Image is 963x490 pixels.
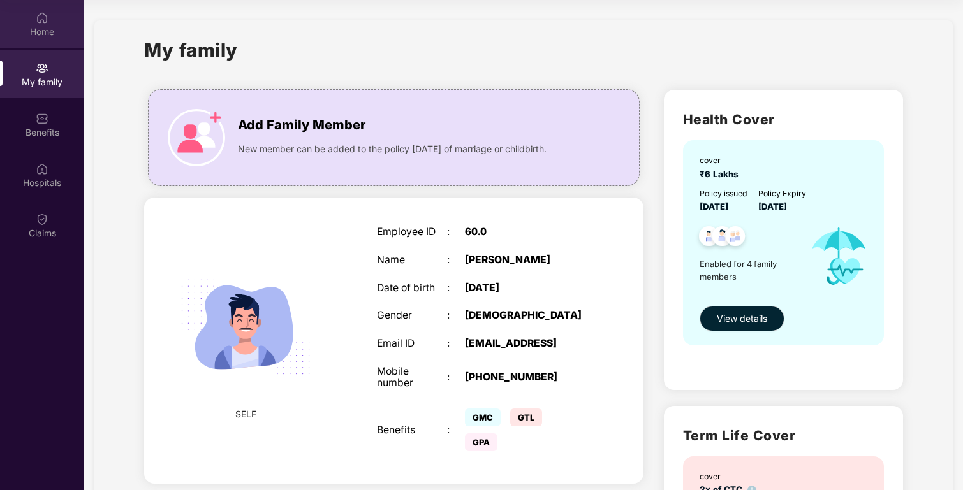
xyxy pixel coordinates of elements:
[235,407,256,421] span: SELF
[447,254,465,266] div: :
[36,112,48,125] img: svg+xml;base64,PHN2ZyBpZD0iQmVuZWZpdHMiIHhtbG5zPSJodHRwOi8vd3d3LnczLm9yZy8yMDAwL3N2ZyIgd2lkdGg9Ij...
[465,226,588,238] div: 60.0
[238,142,547,156] span: New member can be added to the policy [DATE] of marriage or childbirth.
[683,109,884,130] h2: Health Cover
[700,201,728,212] span: [DATE]
[465,254,588,266] div: [PERSON_NAME]
[465,338,588,350] div: [EMAIL_ADDRESS]
[700,169,744,179] span: ₹6 Lakhs
[700,470,757,482] div: cover
[377,226,447,238] div: Employee ID
[377,310,447,322] div: Gender
[36,162,48,175] img: svg+xml;base64,PHN2ZyBpZD0iSG9zcGl0YWxzIiB4bWxucz0iaHR0cDovL3d3dy53My5vcmcvMjAwMC9zdmciIHdpZHRoPS...
[36,213,48,226] img: svg+xml;base64,PHN2ZyBpZD0iQ2xhaW0iIHhtbG5zPSJodHRwOi8vd3d3LnczLm9yZy8yMDAwL3N2ZyIgd2lkdGg9IjIwIi...
[238,115,365,135] span: Add Family Member
[758,201,787,212] span: [DATE]
[683,425,884,446] h2: Term Life Cover
[717,312,767,326] span: View details
[799,213,879,299] img: icon
[465,408,501,426] span: GMC
[165,247,326,407] img: svg+xml;base64,PHN2ZyB4bWxucz0iaHR0cDovL3d3dy53My5vcmcvMjAwMC9zdmciIHdpZHRoPSIyMjQiIGhlaWdodD0iMT...
[36,62,48,75] img: svg+xml;base64,PHN2ZyB3aWR0aD0iMjAiIGhlaWdodD0iMjAiIHZpZXdCb3g9IjAgMCAyMCAyMCIgZmlsbD0ibm9uZSIgeG...
[447,310,465,322] div: :
[465,433,497,451] span: GPA
[377,254,447,266] div: Name
[707,222,738,254] img: svg+xml;base64,PHN2ZyB4bWxucz0iaHR0cDovL3d3dy53My5vcmcvMjAwMC9zdmciIHdpZHRoPSI0OC45NDMiIGhlaWdodD...
[447,338,465,350] div: :
[700,154,744,166] div: cover
[700,306,784,331] button: View details
[168,109,225,166] img: icon
[447,226,465,238] div: :
[465,310,588,322] div: [DEMOGRAPHIC_DATA]
[465,282,588,294] div: [DATE]
[465,371,588,384] div: [PHONE_NUMBER]
[377,424,447,436] div: Benefits
[758,187,806,199] div: Policy Expiry
[693,222,724,254] img: svg+xml;base64,PHN2ZyB4bWxucz0iaHR0cDovL3d3dy53My5vcmcvMjAwMC9zdmciIHdpZHRoPSI0OC45NDMiIGhlaWdodD...
[377,366,447,389] div: Mobile number
[447,371,465,384] div: :
[377,338,447,350] div: Email ID
[720,222,751,254] img: svg+xml;base64,PHN2ZyB4bWxucz0iaHR0cDovL3d3dy53My5vcmcvMjAwMC9zdmciIHdpZHRoPSI0OC45NDMiIGhlaWdodD...
[447,282,465,294] div: :
[144,36,238,64] h1: My family
[510,408,542,426] span: GTL
[700,257,799,284] span: Enabled for 4 family members
[377,282,447,294] div: Date of birth
[447,424,465,436] div: :
[700,187,747,199] div: Policy issued
[36,11,48,24] img: svg+xml;base64,PHN2ZyBpZD0iSG9tZSIgeG1sbnM9Imh0dHA6Ly93d3cudzMub3JnLzIwMDAvc3ZnIiB3aWR0aD0iMjAiIG...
